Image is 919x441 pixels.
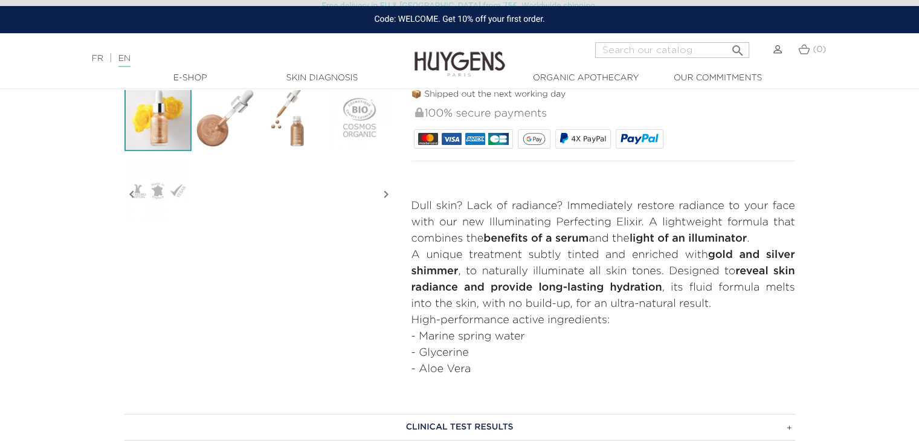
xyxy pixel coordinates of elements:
[657,72,778,85] a: Our commitments
[483,233,588,244] strong: benefits of a serum
[411,88,795,101] p: 📦 Shipped out the next working day
[488,133,508,145] img: CB_NATIONALE
[418,133,438,145] img: MASTERCARD
[411,329,795,345] li: - Marine spring water
[415,108,424,117] img: 100% secure payments
[813,45,826,54] span: (0)
[118,54,131,67] a: EN
[595,42,749,58] input: Search
[411,247,795,312] p: A unique treatment subtly tinted and enriched with , to naturally illuminate all skin tones. Desi...
[411,249,795,277] strong: gold and silver shimmer
[526,72,647,85] a: Organic Apothecary
[411,266,795,293] strong: reveal skin radiance and provide long-lasting hydration
[571,135,606,143] span: 4X PayPal
[411,361,795,378] li: - Aloe Vera
[730,40,744,54] i: 
[411,198,795,247] p: Dull skin? Lack of radiance? Immediately restore radiance to your face with our new Illuminating ...
[630,233,747,244] strong: light of an illuminator
[442,133,462,145] img: VISA
[726,39,748,55] button: 
[411,312,795,329] p: High-performance active ingredients:
[124,164,139,225] i: 
[379,164,393,225] i: 
[262,72,382,85] a: Skin Diagnosis
[465,133,485,145] img: AMEX
[130,72,251,85] a: E-Shop
[86,51,374,66] div: |
[411,345,795,361] li: - Glycerine
[414,32,505,79] img: Huygens
[414,101,795,127] div: 100% secure payments
[523,133,546,145] img: google_pay
[124,414,795,440] a: CLINICAL TEST RESULTS
[92,54,103,63] a: FR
